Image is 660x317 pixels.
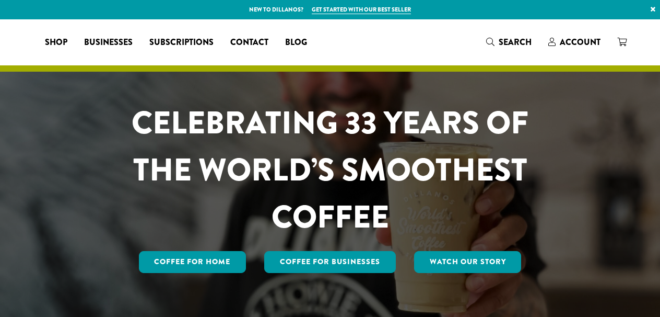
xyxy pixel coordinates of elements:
a: Shop [37,34,76,51]
span: Subscriptions [149,36,214,49]
span: Shop [45,36,67,49]
a: Coffee For Businesses [264,251,396,273]
h1: CELEBRATING 33 YEARS OF THE WORLD’S SMOOTHEST COFFEE [101,99,559,241]
a: Search [478,33,540,51]
span: Businesses [84,36,133,49]
span: Account [560,36,600,48]
span: Contact [230,36,268,49]
a: Coffee for Home [139,251,246,273]
span: Search [499,36,532,48]
a: Get started with our best seller [312,5,411,14]
span: Blog [285,36,307,49]
a: Watch Our Story [414,251,522,273]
